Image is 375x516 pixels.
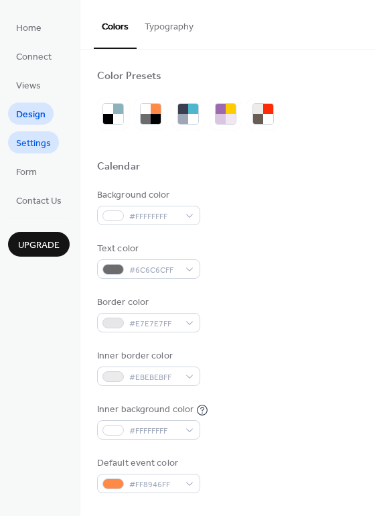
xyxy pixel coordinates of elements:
[16,166,37,180] span: Form
[129,478,179,492] span: #FF8946FF
[97,403,194,417] div: Inner background color
[97,160,140,174] div: Calendar
[97,242,198,256] div: Text color
[8,232,70,257] button: Upgrade
[16,194,62,208] span: Contact Us
[97,296,198,310] div: Border color
[16,21,42,36] span: Home
[16,79,41,93] span: Views
[129,210,179,224] span: #FFFFFFFF
[129,317,179,331] span: #E7E7E7FF
[16,108,46,122] span: Design
[18,239,60,253] span: Upgrade
[8,74,49,96] a: Views
[16,137,51,151] span: Settings
[8,131,59,153] a: Settings
[16,50,52,64] span: Connect
[97,456,198,470] div: Default event color
[129,263,179,277] span: #6C6C6CFF
[8,103,54,125] a: Design
[8,189,70,211] a: Contact Us
[8,160,45,182] a: Form
[97,349,198,363] div: Inner border color
[8,16,50,38] a: Home
[129,371,179,385] span: #EBEBEBFF
[97,70,161,84] div: Color Presets
[129,424,179,438] span: #FFFFFFFF
[8,45,60,67] a: Connect
[97,188,198,202] div: Background color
